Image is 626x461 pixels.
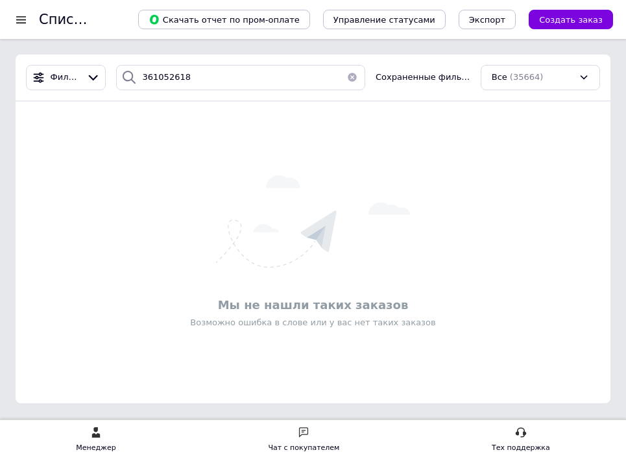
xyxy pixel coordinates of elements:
[76,442,115,455] div: Менеджер
[51,71,81,84] span: Фильтры
[339,65,365,90] button: Очистить
[138,10,310,29] button: Скачать отчет по пром-оплате
[539,15,603,25] span: Создать заказ
[22,297,604,313] div: Мы не нашли таких заказов
[116,65,365,90] input: Поиск по номеру заказа, ФИО покупателя, номеру телефона, Email, номеру накладной
[492,71,507,84] span: Все
[510,72,544,82] span: (35664)
[149,14,300,25] span: Скачать отчет по пром-оплате
[469,15,505,25] span: Экспорт
[516,14,613,24] a: Создать заказ
[323,10,446,29] button: Управление статусами
[376,71,470,84] span: Сохраненные фильтры:
[529,10,613,29] button: Создать заказ
[39,12,150,27] h1: Список заказов
[22,317,604,329] div: Возможно ошибка в слове или у вас нет таких заказов
[268,442,339,455] div: Чат с покупателем
[333,15,435,25] span: Управление статусами
[492,442,550,455] div: Тех поддержка
[216,175,410,268] img: Ничего не найдено
[459,10,516,29] button: Экспорт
